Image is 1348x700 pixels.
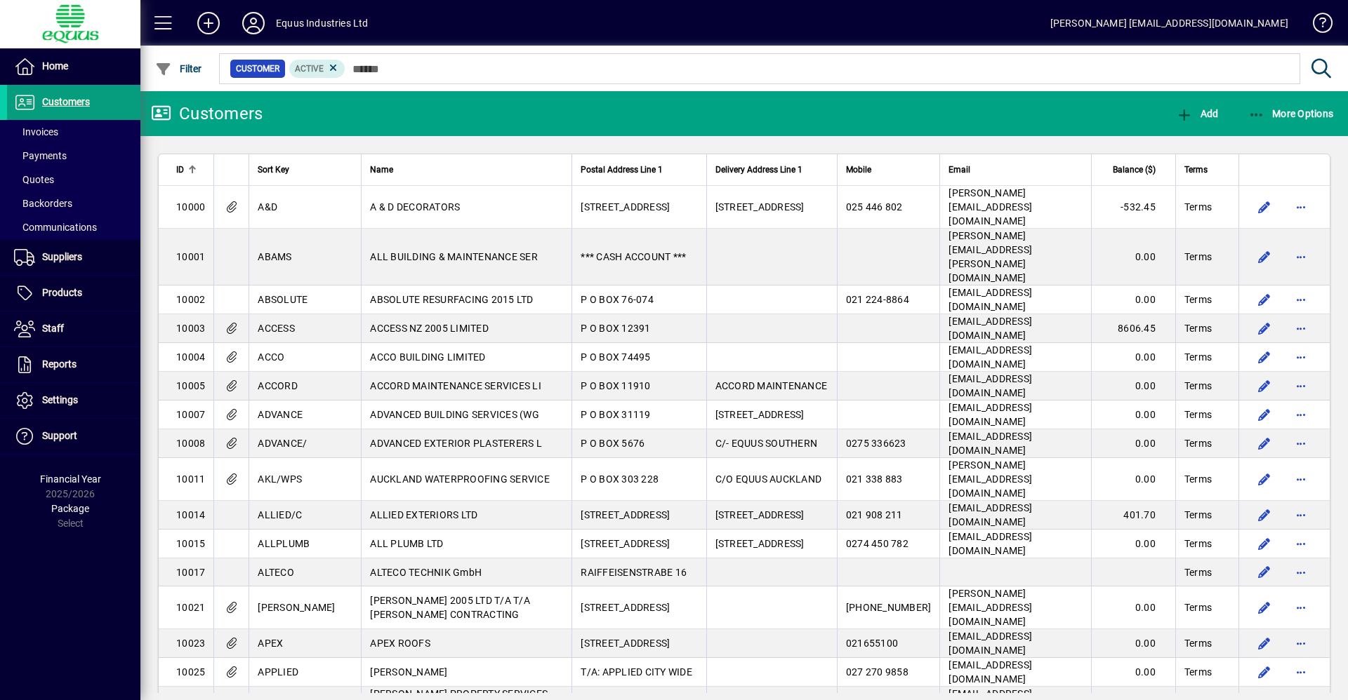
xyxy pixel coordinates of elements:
button: Add [1172,101,1222,126]
span: Terms [1184,321,1212,335]
span: [STREET_ADDRESS] [581,538,670,549]
span: Products [42,287,82,298]
button: More options [1290,468,1312,490]
td: 401.70 [1091,501,1175,530]
span: [STREET_ADDRESS] [715,509,805,520]
a: Settings [7,383,140,418]
button: More options [1290,196,1312,218]
span: 0275 336623 [846,438,906,449]
span: A&D [258,201,277,213]
span: Terms [1184,379,1212,393]
span: 10000 [176,201,205,213]
button: More options [1290,375,1312,397]
span: P O BOX 31119 [581,409,650,420]
button: More options [1290,561,1312,584]
button: More options [1290,532,1312,555]
a: Quotes [7,168,140,191]
span: 10017 [176,567,205,578]
td: 0.00 [1091,372,1175,401]
span: ADVANCE/ [258,438,307,449]
button: More Options [1245,101,1337,126]
span: [PERSON_NAME] 2005 LTD T/A T/A [PERSON_NAME] CONTRACTING [370,595,530,620]
span: P O BOX 303 228 [581,473,659,485]
span: Active [295,64,324,74]
span: Email [949,162,970,177]
div: Balance ($) [1100,162,1168,177]
span: 10014 [176,509,205,520]
button: Edit [1253,245,1276,268]
span: ALLIED EXTERIORS LTD [370,509,477,520]
span: Filter [155,63,202,74]
span: 10004 [176,351,205,363]
span: ABSOLUTE RESURFACING 2015 LTD [370,294,533,305]
span: Terms [1184,292,1212,307]
button: Profile [231,11,276,36]
a: Suppliers [7,240,140,275]
span: APEX ROOFS [370,638,430,649]
span: P O BOX 76-074 [581,294,654,305]
span: RAIFFEISENSTRABE 16 [581,567,687,578]
span: ADVANCED BUILDING SERVICES (WG [370,409,539,420]
span: P O BOX 5676 [581,438,645,449]
div: [PERSON_NAME] [EMAIL_ADDRESS][DOMAIN_NAME] [1050,12,1288,34]
span: Invoices [14,126,58,137]
button: Edit [1253,432,1276,455]
span: Add [1176,108,1218,119]
td: -532.45 [1091,186,1175,229]
span: Communications [14,222,97,233]
span: Terms [1184,200,1212,214]
button: More options [1290,288,1312,311]
span: Staff [42,323,64,334]
span: AUCKLAND WATERPROOFING SERVICE [370,473,550,485]
span: [EMAIL_ADDRESS][DOMAIN_NAME] [949,631,1032,656]
span: APEX [258,638,283,649]
div: Email [949,162,1082,177]
span: Terms [1184,636,1212,650]
span: Delivery Address Line 1 [715,162,802,177]
span: [EMAIL_ADDRESS][DOMAIN_NAME] [949,373,1032,398]
button: Edit [1253,288,1276,311]
button: More options [1290,346,1312,368]
button: Edit [1253,632,1276,654]
span: [PERSON_NAME] [370,666,447,678]
span: ALLIED/C [258,509,302,520]
span: ACCO [258,351,284,363]
span: ABAMS [258,251,291,262]
div: Equus Industries Ltd [276,12,369,34]
span: 10023 [176,638,205,649]
span: ALTECO TECHNIK GmbH [370,567,482,578]
button: More options [1290,632,1312,654]
span: More Options [1248,108,1334,119]
span: [STREET_ADDRESS] [581,638,670,649]
div: Mobile [846,162,932,177]
span: [PERSON_NAME] [258,602,335,613]
span: [PERSON_NAME][EMAIL_ADDRESS][DOMAIN_NAME] [949,459,1032,499]
button: Edit [1253,532,1276,555]
span: [STREET_ADDRESS] [715,201,805,213]
span: ADVANCED EXTERIOR PLASTERERS L [370,438,542,449]
div: Name [370,162,563,177]
span: [PERSON_NAME][EMAIL_ADDRESS][PERSON_NAME][DOMAIN_NAME] [949,230,1032,283]
span: [EMAIL_ADDRESS][DOMAIN_NAME] [949,431,1032,456]
span: Package [51,503,89,514]
span: [STREET_ADDRESS] [581,602,670,613]
span: T/A: APPLIED CITY WIDE [581,666,692,678]
span: [EMAIL_ADDRESS][DOMAIN_NAME] [949,531,1032,556]
a: Staff [7,311,140,346]
span: 10025 [176,666,205,678]
span: Customer [236,62,279,76]
span: Terms [1184,537,1212,551]
span: Payments [14,150,67,161]
span: Reports [42,358,77,370]
td: 0.00 [1091,401,1175,429]
a: Reports [7,347,140,382]
span: ALL PLUMB LTD [370,538,443,549]
button: Edit [1253,375,1276,397]
span: 021 908 211 [846,509,903,520]
span: A & D DECORATORS [370,201,460,213]
span: Home [42,60,68,72]
span: Quotes [14,174,54,185]
a: Support [7,419,140,454]
span: 10001 [176,251,205,262]
span: Terms [1184,565,1212,579]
